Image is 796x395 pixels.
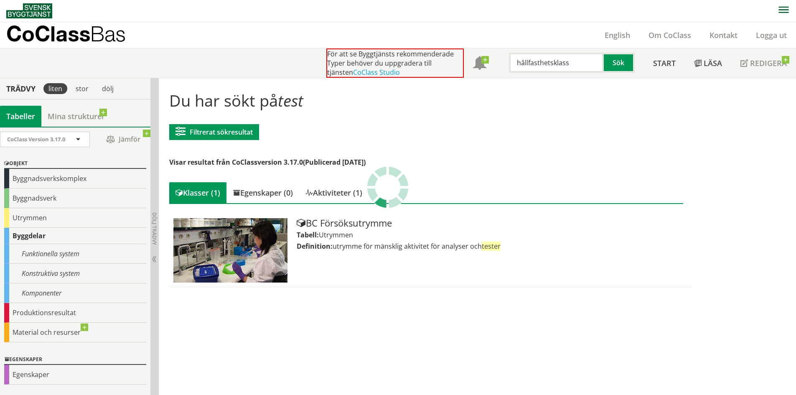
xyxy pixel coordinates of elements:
div: Material och resurser [4,323,146,342]
div: Byggnadsverkskomplex [4,169,146,189]
a: Läsa [685,48,731,78]
span: Redigera [750,58,787,68]
span: tester [482,242,501,251]
span: test [278,89,303,111]
span: Läsa [704,58,722,68]
div: Produktionsresultat [4,303,146,323]
a: CoClass Studio [353,68,400,77]
img: Laddar [367,166,409,208]
img: Svensk Byggtjänst [6,3,52,18]
a: Mina strukturer [41,106,111,127]
img: Tabell [173,218,287,283]
a: CoClassBas [6,22,144,48]
div: Egenskaper [4,355,146,365]
input: Sök [509,53,604,73]
div: dölj [97,83,119,94]
h1: Du har sökt på [169,91,683,110]
span: utrymme för mänsklig aktivitet för analyser och [333,242,501,251]
button: Sök [604,53,635,73]
span: Bas [90,21,126,46]
a: Om CoClass [639,30,700,40]
div: Aktiviteter (1) [299,182,369,203]
a: English [595,30,639,40]
div: Egenskaper [4,365,146,385]
span: CoClass Version 3.17.0 [7,135,65,143]
div: Trädvy [2,84,40,93]
div: Klasser (1) [169,182,226,203]
div: Utrymmen [4,208,146,228]
a: Logga ut [747,30,796,40]
div: Byggdelar [4,228,146,244]
div: Byggnadsverk [4,189,146,208]
div: Objekt [4,159,146,169]
div: Konstruktiva system [4,264,146,283]
span: Visar resultat från CoClassversion 3.17.0 [169,158,303,167]
div: Egenskaper (0) [226,182,299,203]
p: CoClass [6,29,126,38]
span: (Publicerad [DATE]) [303,158,366,167]
div: BC Försöksutrymme [297,218,687,228]
a: Kontakt [700,30,747,40]
div: Funktionella system [4,244,146,264]
div: För att se Byggtjänsts rekommenderade Typer behöver du uppgradera till tjänsten [326,48,464,78]
a: Redigera [731,48,796,78]
span: Notifikationer [473,57,486,71]
a: Start [644,48,685,78]
div: stor [71,83,94,94]
span: Jämför [98,132,148,147]
span: Dölj trädvy [151,212,158,245]
button: Filtrerat sökresultat [169,124,259,140]
label: Definition: [297,242,333,251]
span: Start [653,58,676,68]
div: liten [43,83,67,94]
label: Tabell: [297,230,319,240]
div: Komponenter [4,283,146,303]
span: Utrymmen [319,230,353,240]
